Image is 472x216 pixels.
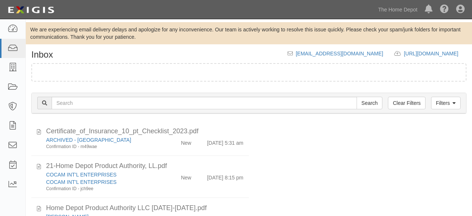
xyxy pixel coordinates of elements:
div: COCAM INT'L ENTERPRISES [46,178,157,186]
div: Confirmation ID - jch9ee [46,186,157,192]
a: [URL][DOMAIN_NAME] [404,51,466,56]
div: Confirmation ID - m49wae [46,144,157,150]
input: Search [357,97,382,109]
div: COCAM INT'L ENTERPRISES [46,171,157,178]
a: COCAM INT'L ENTERPRISES [46,172,117,178]
div: New [181,136,191,147]
h1: Inbox [31,50,53,59]
div: 21-Home Depot Product Authority, LL.pdf [46,161,243,171]
div: Home Depot Product Authority LLC 2025-2026.pdf [46,203,243,213]
div: We are experiencing email delivery delays and apologize for any inconvenience. Our team is active... [26,26,472,41]
a: Filters [431,97,461,109]
a: [EMAIL_ADDRESS][DOMAIN_NAME] [296,51,383,56]
a: The Home Depot [374,2,421,17]
a: Clear Filters [388,97,425,109]
div: ARCHIVED - Verona [46,136,157,144]
a: COCAM INT'L ENTERPRISES [46,179,117,185]
div: New [181,171,191,181]
div: [DATE] 8:15 pm [207,171,243,181]
a: ARCHIVED - [GEOGRAPHIC_DATA] [46,137,131,143]
i: Help Center - Complianz [440,5,449,14]
div: [DATE] 5:31 am [207,136,243,147]
img: logo-5460c22ac91f19d4615b14bd174203de0afe785f0fc80cf4dbbc73dc1793850b.png [6,3,56,17]
div: Certificate_of_Insurance_10_pt_Checklist_2023.pdf [46,127,243,136]
input: Search [52,97,357,109]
